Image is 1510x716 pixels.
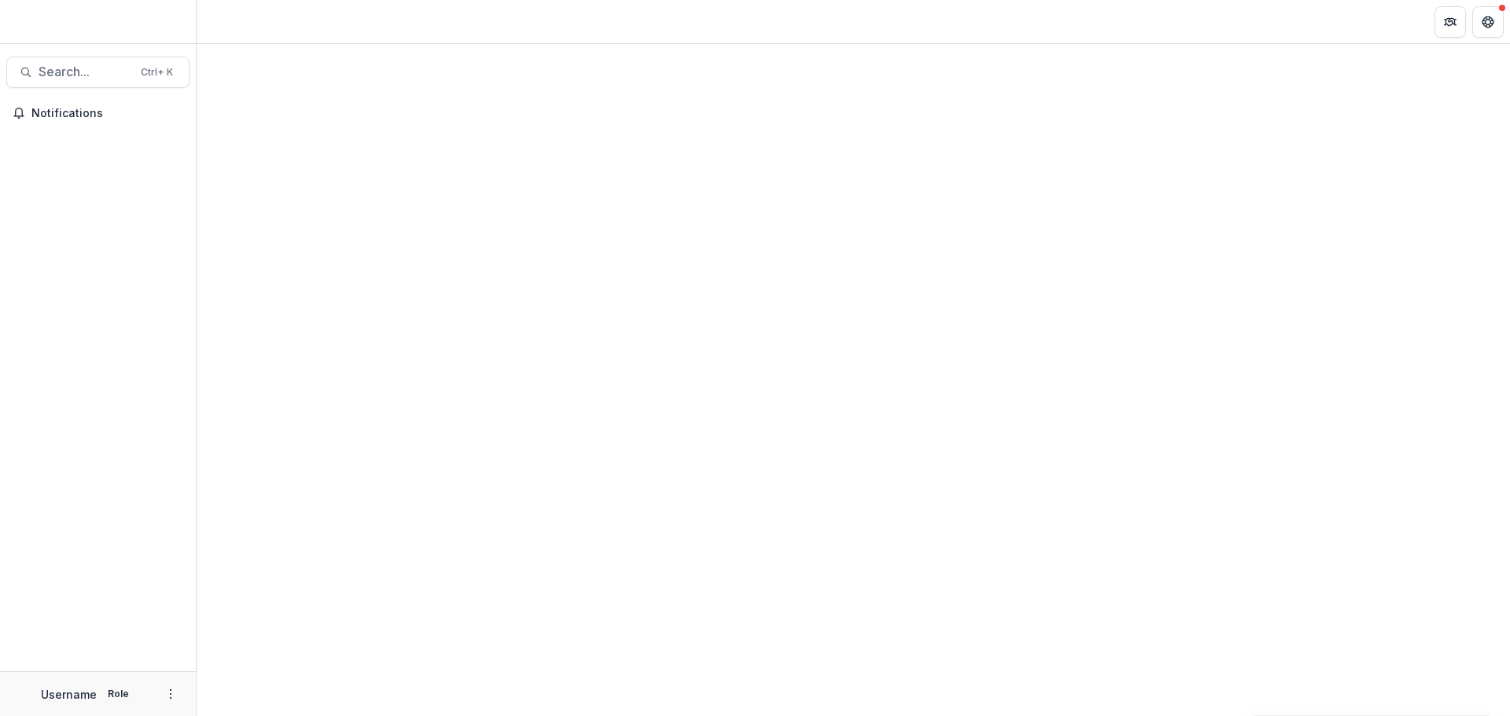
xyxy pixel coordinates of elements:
button: Notifications [6,101,190,126]
p: Username [41,686,97,703]
button: More [161,685,180,703]
span: Notifications [31,107,183,120]
button: Partners [1434,6,1466,38]
span: Search... [39,64,131,79]
button: Get Help [1472,6,1504,38]
div: Ctrl + K [138,64,176,81]
button: Search... [6,57,190,88]
p: Role [103,687,134,701]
